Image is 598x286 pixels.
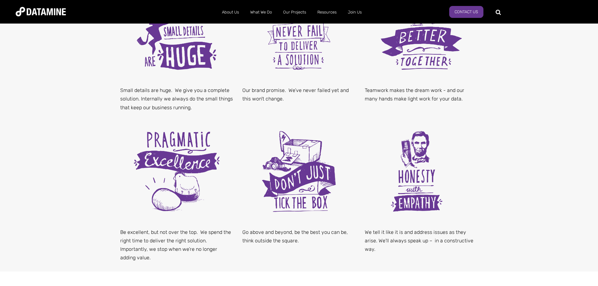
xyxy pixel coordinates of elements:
[365,228,478,254] p: We tell it like it is and address issues as they arise. We'll always speak up – in a constructive...
[120,228,233,262] p: Be excellent, but not over the top. We spend the right time to deliver the right solution. Import...
[449,6,483,18] a: Contact Us
[365,86,478,103] p: Teamwork makes the dream work - and our many hands make light work for your data.
[16,7,66,16] img: Datamine
[127,121,227,222] img: Pragmatic excellence
[277,4,312,20] a: Our Projects
[245,4,277,20] a: What We Do
[242,228,355,245] p: Go above and beyond, be the best you can be, think outside the square.
[216,4,245,20] a: About Us
[120,86,233,112] p: Small details are huge. We give you a complete solution. Internally we always do the small things...
[242,86,355,103] p: Our brand promise. We’ve never failed yet and this won't change.
[312,4,342,20] a: Resources
[371,121,471,222] img: Honesty with Empathy
[342,4,367,20] a: Join Us
[249,121,349,222] img: Don't just tick the box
